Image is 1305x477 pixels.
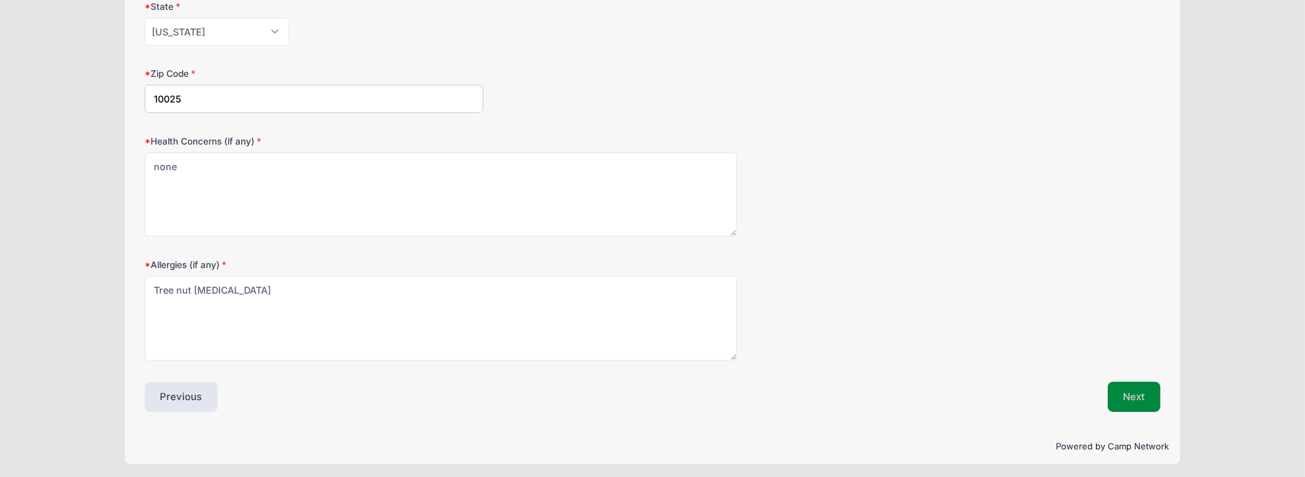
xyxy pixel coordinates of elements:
textarea: none [145,276,738,361]
button: Previous [145,382,218,412]
p: Powered by Camp Network [136,440,1170,453]
label: Zip Code [145,67,483,80]
label: Allergies (if any) [145,258,483,271]
textarea: none [145,152,738,237]
input: xxxxx [145,85,483,113]
button: Next [1108,382,1161,412]
label: Health Concerns (if any) [145,135,483,148]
